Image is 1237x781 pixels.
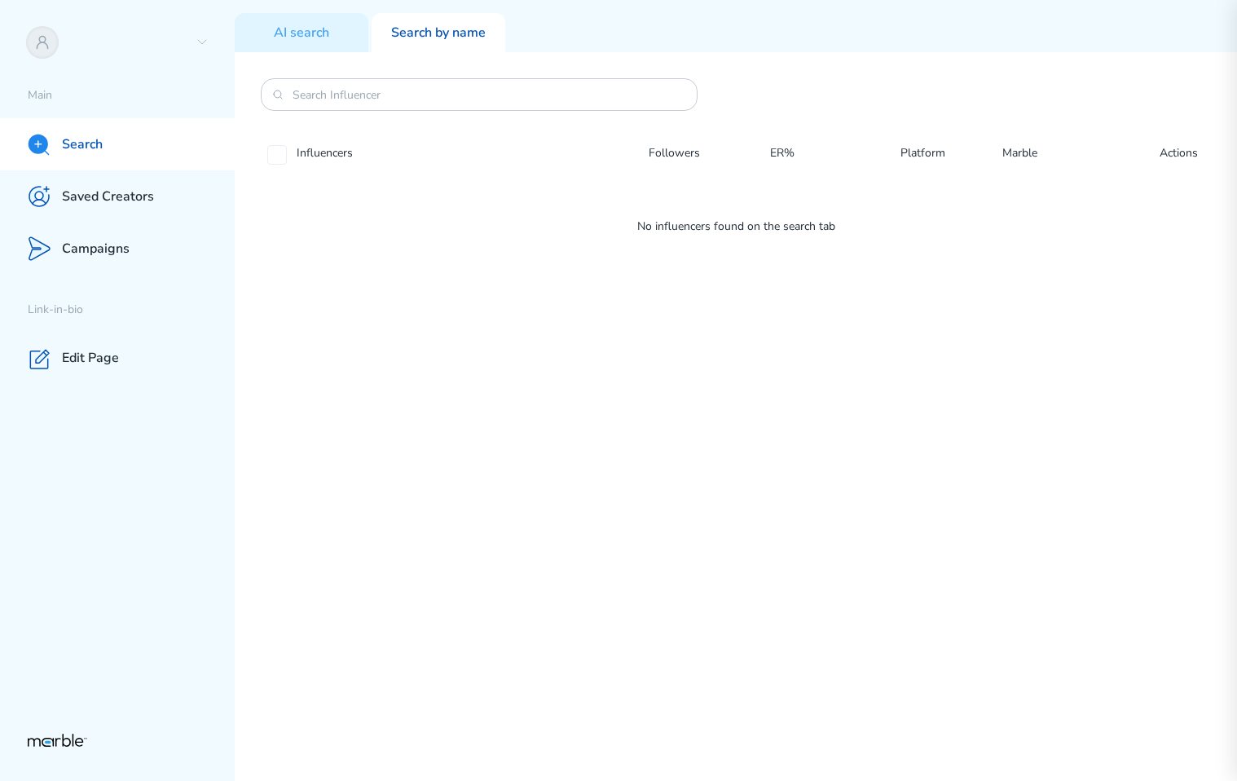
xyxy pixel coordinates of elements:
p: Link-in-bio [28,302,235,318]
input: Search Influencer [293,87,666,103]
p: AI search [274,24,329,42]
p: Marble [1002,143,1105,163]
p: Search by name [391,24,486,42]
p: Actions [1160,143,1198,163]
p: ER% [770,143,900,163]
p: Influencers [297,143,353,163]
p: Saved Creators [62,188,154,205]
p: Search [62,136,103,153]
p: No influencers found on the search tab [261,217,1211,236]
p: Main [28,88,235,104]
p: Platform [900,143,1003,163]
p: Edit Page [62,350,119,367]
p: Campaigns [62,240,130,258]
p: Followers [649,143,769,163]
